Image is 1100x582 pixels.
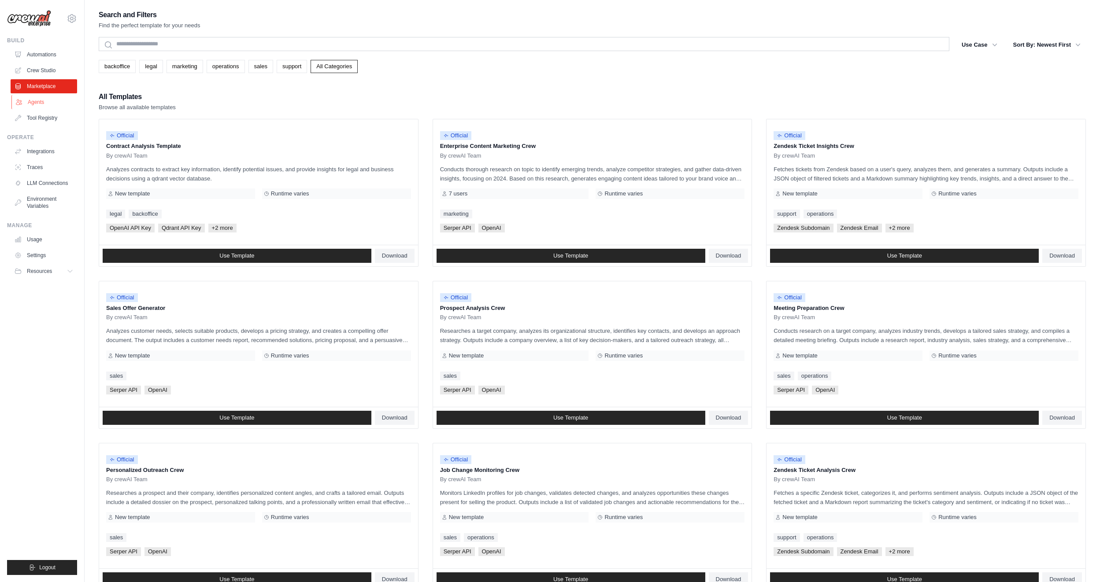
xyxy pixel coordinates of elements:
[774,304,1078,313] p: Meeting Preparation Crew
[440,326,745,345] p: Researches a target company, analyzes its organizational structure, identifies key contacts, and ...
[106,386,141,394] span: Serper API
[956,37,1003,53] button: Use Case
[7,10,51,27] img: Logo
[804,533,837,542] a: operations
[129,210,161,218] a: backoffice
[115,190,150,197] span: New template
[115,352,150,359] span: New template
[774,466,1078,475] p: Zendesk Ticket Analysis Crew
[716,252,741,259] span: Download
[774,142,1078,151] p: Zendesk Ticket Insights Crew
[440,152,481,159] span: By crewAI Team
[115,514,150,521] span: New template
[219,414,254,421] span: Use Template
[440,547,475,556] span: Serper API
[375,249,415,263] a: Download
[440,142,745,151] p: Enterprise Content Marketing Crew
[938,190,977,197] span: Runtime varies
[449,514,484,521] span: New template
[106,466,411,475] p: Personalized Outreach Crew
[885,224,914,232] span: +2 more
[440,488,745,507] p: Monitors LinkedIn profiles for job changes, validates detected changes, and analyzes opportunitie...
[440,466,745,475] p: Job Change Monitoring Crew
[774,293,805,302] span: Official
[553,414,588,421] span: Use Template
[277,60,307,73] a: support
[798,372,832,380] a: operations
[99,21,200,30] p: Find the perfect template for your needs
[774,476,815,483] span: By crewAI Team
[208,224,237,232] span: +2 more
[774,314,815,321] span: By crewAI Team
[106,372,126,380] a: sales
[774,533,800,542] a: support
[887,252,922,259] span: Use Template
[774,152,815,159] span: By crewAI Team
[144,386,171,394] span: OpenAI
[1042,411,1082,425] a: Download
[106,224,155,232] span: OpenAI API Key
[11,95,78,109] a: Agents
[11,48,77,62] a: Automations
[99,91,176,103] h2: All Templates
[774,455,805,464] span: Official
[604,190,643,197] span: Runtime varies
[709,411,748,425] a: Download
[604,352,643,359] span: Runtime varies
[938,514,977,521] span: Runtime varies
[106,326,411,345] p: Analyzes customer needs, selects suitable products, develops a pricing strategy, and creates a co...
[440,293,472,302] span: Official
[248,60,273,73] a: sales
[716,414,741,421] span: Download
[938,352,977,359] span: Runtime varies
[99,60,136,73] a: backoffice
[103,411,371,425] a: Use Template
[774,386,808,394] span: Serper API
[440,304,745,313] p: Prospect Analysis Crew
[770,249,1039,263] a: Use Template
[837,547,882,556] span: Zendesk Email
[11,264,77,278] button: Resources
[782,190,817,197] span: New template
[11,248,77,262] a: Settings
[837,224,882,232] span: Zendesk Email
[440,314,481,321] span: By crewAI Team
[207,60,245,73] a: operations
[774,131,805,140] span: Official
[271,190,309,197] span: Runtime varies
[774,488,1078,507] p: Fetches a specific Zendesk ticket, categorizes it, and performs sentiment analysis. Outputs inclu...
[770,411,1039,425] a: Use Template
[478,386,505,394] span: OpenAI
[106,142,411,151] p: Contract Analysis Template
[106,533,126,542] a: sales
[1049,414,1075,421] span: Download
[478,547,505,556] span: OpenAI
[106,152,148,159] span: By crewAI Team
[774,326,1078,345] p: Conducts research on a target company, analyzes industry trends, develops a tailored sales strate...
[604,514,643,521] span: Runtime varies
[271,352,309,359] span: Runtime varies
[440,533,460,542] a: sales
[167,60,203,73] a: marketing
[106,488,411,507] p: Researches a prospect and their company, identifies personalized content angles, and crafts a tai...
[11,192,77,213] a: Environment Variables
[440,131,472,140] span: Official
[375,411,415,425] a: Download
[382,414,407,421] span: Download
[440,165,745,183] p: Conducts thorough research on topic to identify emerging trends, analyze competitor strategies, a...
[99,9,200,21] h2: Search and Filters
[774,165,1078,183] p: Fetches tickets from Zendesk based on a user's query, analyzes them, and generates a summary. Out...
[99,103,176,112] p: Browse all available templates
[440,455,472,464] span: Official
[1008,37,1086,53] button: Sort By: Newest First
[804,210,837,218] a: operations
[478,224,505,232] span: OpenAI
[449,352,484,359] span: New template
[139,60,163,73] a: legal
[11,111,77,125] a: Tool Registry
[158,224,205,232] span: Qdrant API Key
[11,232,77,247] a: Usage
[219,252,254,259] span: Use Template
[103,249,371,263] a: Use Template
[11,176,77,190] a: LLM Connections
